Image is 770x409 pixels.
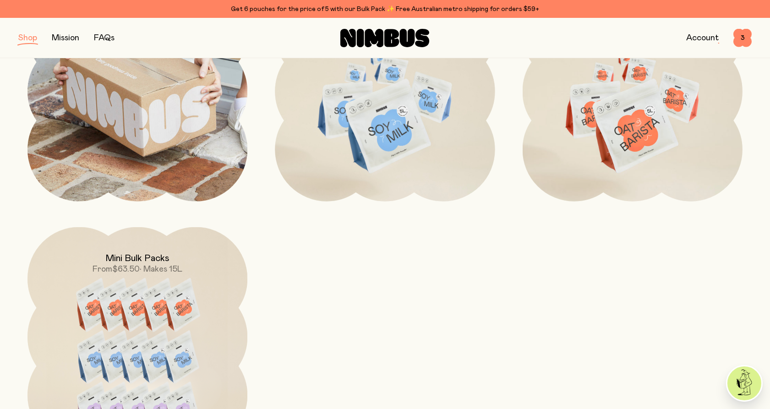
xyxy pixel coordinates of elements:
[733,29,752,47] button: 3
[140,265,182,273] span: • Makes 15L
[18,4,752,15] div: Get 6 pouches for the price of 5 with our Bulk Pack ✨ Free Australian metro shipping for orders $59+
[105,253,169,264] h2: Mini Bulk Packs
[52,34,79,42] a: Mission
[727,366,761,400] img: agent
[686,34,719,42] a: Account
[112,265,140,273] span: $63.50
[93,265,112,273] span: From
[94,34,115,42] a: FAQs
